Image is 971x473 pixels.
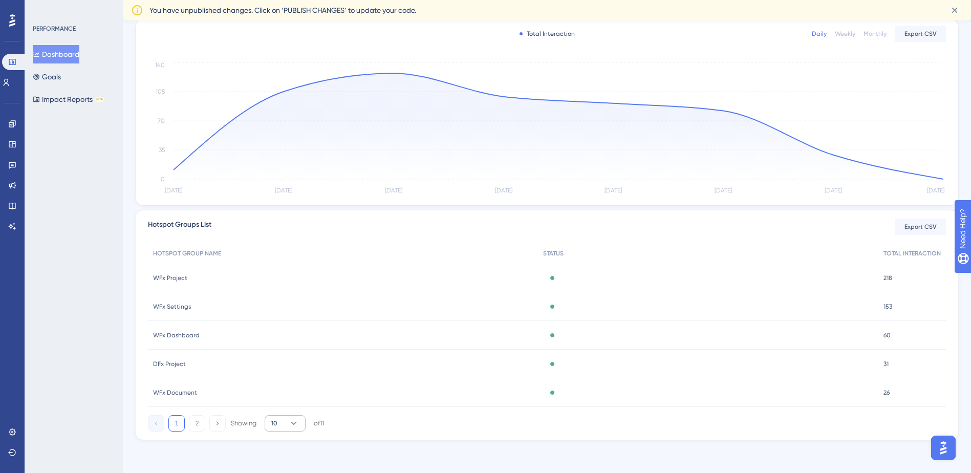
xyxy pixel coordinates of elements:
div: Weekly [835,30,855,38]
span: Hotspot Groups List [148,219,211,235]
div: BETA [95,97,104,102]
div: Monthly [864,30,887,38]
tspan: [DATE] [495,187,512,194]
span: 218 [883,274,892,282]
button: 10 [265,415,306,432]
span: Export CSV [904,30,937,38]
span: WFx Dashboard [153,331,200,339]
tspan: [DATE] [605,187,622,194]
tspan: [DATE] [927,187,944,194]
span: STATUS [543,249,564,257]
span: Export CSV [904,223,937,231]
button: Export CSV [895,219,946,235]
span: Need Help? [24,3,64,15]
span: 26 [883,389,890,397]
div: of 11 [314,419,324,428]
span: WFx Settings [153,303,191,311]
button: 2 [189,415,205,432]
tspan: [DATE] [715,187,732,194]
button: Goals [33,68,61,86]
tspan: 105 [156,88,165,95]
span: 153 [883,303,892,311]
tspan: 35 [159,146,165,154]
tspan: [DATE] [385,187,402,194]
button: Export CSV [895,26,946,42]
tspan: 0 [161,176,165,183]
tspan: [DATE] [275,187,292,194]
span: 10 [271,419,277,427]
span: 60 [883,331,891,339]
div: Total Interaction [520,30,575,38]
span: You have unpublished changes. Click on ‘PUBLISH CHANGES’ to update your code. [149,4,416,16]
div: Showing [231,419,256,428]
button: Impact ReportsBETA [33,90,104,109]
div: PERFORMANCE [33,25,76,33]
tspan: [DATE] [825,187,842,194]
div: Daily [812,30,827,38]
span: WFx Project [153,274,187,282]
tspan: 140 [155,61,165,69]
span: HOTSPOT GROUP NAME [153,249,221,257]
span: WFx Document [153,389,197,397]
tspan: 70 [158,117,165,124]
button: 1 [168,415,185,432]
span: DFx Project [153,360,186,368]
span: 31 [883,360,889,368]
iframe: UserGuiding AI Assistant Launcher [928,433,959,463]
span: TOTAL INTERACTION [883,249,941,257]
button: Dashboard [33,45,79,63]
tspan: [DATE] [165,187,182,194]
